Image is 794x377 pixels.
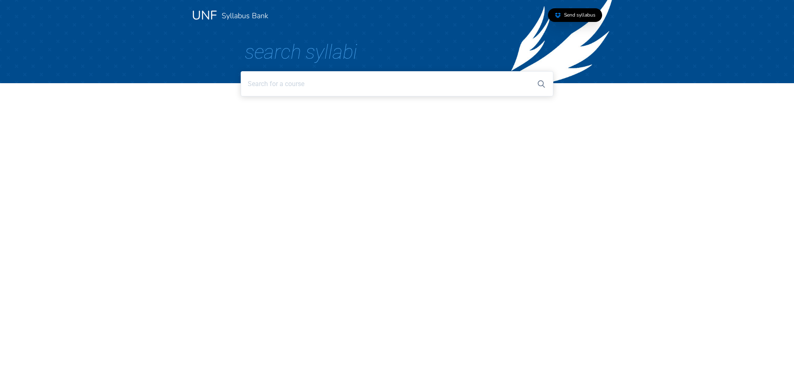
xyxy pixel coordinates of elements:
a: UNF [192,7,217,24]
span: Send syllabus [564,12,595,18]
a: Send syllabus [548,8,602,22]
input: Search for a course [241,71,553,96]
a: Syllabus Bank [222,11,268,21]
span: Search Syllabi [245,40,357,64]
